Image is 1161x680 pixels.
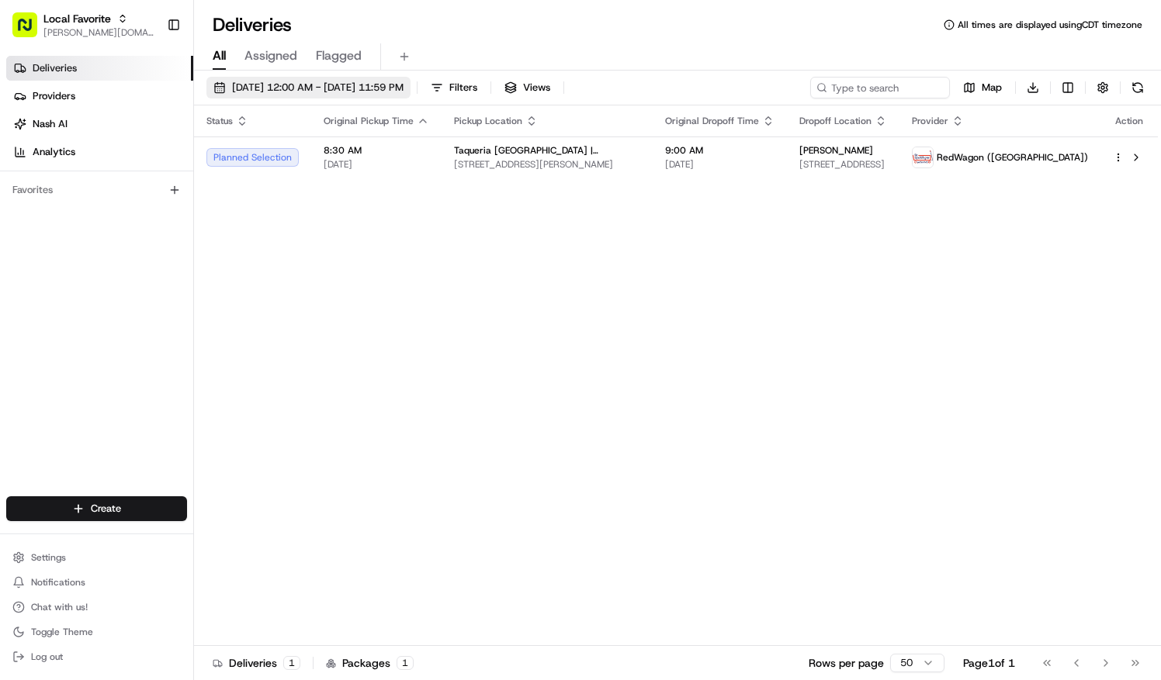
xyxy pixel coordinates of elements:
[9,218,125,246] a: 📗Knowledge Base
[809,655,884,671] p: Rows per page
[40,99,256,116] input: Clear
[799,144,873,157] span: [PERSON_NAME]
[6,547,187,568] button: Settings
[397,656,414,670] div: 1
[125,218,255,246] a: 💻API Documentation
[665,158,775,171] span: [DATE]
[33,61,77,75] span: Deliveries
[799,115,872,127] span: Dropoff Location
[6,56,193,81] a: Deliveries
[283,656,300,670] div: 1
[213,47,226,65] span: All
[31,626,93,638] span: Toggle Theme
[109,261,188,274] a: Powered byPylon
[449,81,477,95] span: Filters
[31,601,88,613] span: Chat with us!
[154,262,188,274] span: Pylon
[454,158,640,171] span: [STREET_ADDRESS][PERSON_NAME]
[324,144,429,157] span: 8:30 AM
[43,26,154,39] button: [PERSON_NAME][DOMAIN_NAME][EMAIL_ADDRESS][PERSON_NAME][DOMAIN_NAME]
[6,496,187,521] button: Create
[206,77,411,98] button: [DATE] 12:00 AM - [DATE] 11:59 PM
[326,655,414,671] div: Packages
[497,77,557,98] button: Views
[982,81,1002,95] span: Map
[53,163,196,175] div: We're available if you need us!
[316,47,362,65] span: Flagged
[6,571,187,593] button: Notifications
[91,502,121,516] span: Create
[264,152,282,171] button: Start new chat
[424,77,484,98] button: Filters
[665,115,759,127] span: Original Dropoff Time
[213,12,292,37] h1: Deliveries
[131,226,144,238] div: 💻
[1127,77,1149,98] button: Refresh
[147,224,249,240] span: API Documentation
[16,226,28,238] div: 📗
[6,596,187,618] button: Chat with us!
[963,655,1015,671] div: Page 1 of 1
[206,115,233,127] span: Status
[244,47,297,65] span: Assigned
[913,147,933,167] img: time_to_eat_nevada_logo
[6,84,193,109] a: Providers
[324,158,429,171] span: [DATE]
[956,77,1009,98] button: Map
[6,140,193,164] a: Analytics
[6,178,187,202] div: Favorites
[213,655,300,671] div: Deliveries
[232,81,404,95] span: [DATE] 12:00 AM - [DATE] 11:59 PM
[324,115,414,127] span: Original Pickup Time
[31,576,85,589] span: Notifications
[33,145,75,159] span: Analytics
[33,117,68,131] span: Nash AI
[53,147,255,163] div: Start new chat
[810,77,950,98] input: Type to search
[6,6,161,43] button: Local Favorite[PERSON_NAME][DOMAIN_NAME][EMAIL_ADDRESS][PERSON_NAME][DOMAIN_NAME]
[912,115,948,127] span: Provider
[31,551,66,564] span: Settings
[1113,115,1145,127] div: Action
[937,151,1088,164] span: RedWagon ([GEOGRAPHIC_DATA])
[31,651,63,663] span: Log out
[799,158,887,171] span: [STREET_ADDRESS]
[16,15,47,46] img: Nash
[958,19,1142,31] span: All times are displayed using CDT timezone
[16,61,282,86] p: Welcome 👋
[454,115,522,127] span: Pickup Location
[6,112,193,136] a: Nash AI
[454,144,640,157] span: Taqueria [GEOGRAPHIC_DATA] | [GEOGRAPHIC_DATA]
[6,646,187,668] button: Log out
[665,144,775,157] span: 9:00 AM
[16,147,43,175] img: 1736555255976-a54dd68f-1ca7-489b-9aae-adbdc363a1c4
[31,224,119,240] span: Knowledge Base
[33,89,75,103] span: Providers
[6,621,187,643] button: Toggle Theme
[523,81,550,95] span: Views
[43,11,111,26] button: Local Favorite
